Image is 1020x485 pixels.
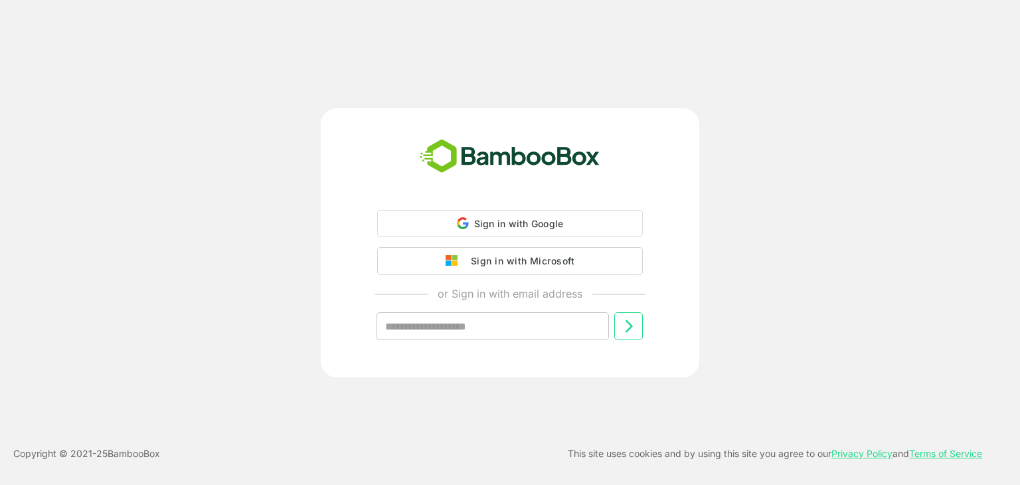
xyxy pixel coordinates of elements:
[446,255,464,267] img: google
[474,218,564,229] span: Sign in with Google
[909,448,982,459] a: Terms of Service
[568,446,982,462] p: This site uses cookies and by using this site you agree to our and
[464,252,574,270] div: Sign in with Microsoft
[377,247,643,275] button: Sign in with Microsoft
[377,210,643,237] div: Sign in with Google
[13,446,160,462] p: Copyright © 2021- 25 BambooBox
[412,135,607,179] img: bamboobox
[438,286,582,302] p: or Sign in with email address
[831,448,892,459] a: Privacy Policy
